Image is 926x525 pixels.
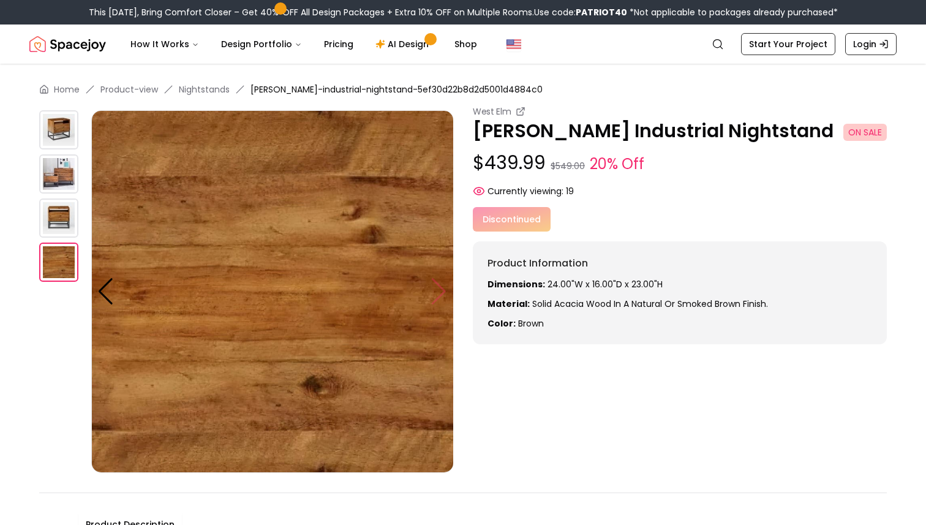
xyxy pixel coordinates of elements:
[532,298,768,310] span: Solid acacia wood in a Natural or Smoked Brown finish.
[39,198,78,238] img: https://storage.googleapis.com/spacejoy-main/assets/5ef30d22b8d2d5001d4884c0/product_2_9289e9kc3fhi
[179,83,230,96] a: Nightstands
[366,32,442,56] a: AI Design
[445,32,487,56] a: Shop
[29,32,106,56] a: Spacejoy
[534,6,627,18] span: Use code:
[843,124,887,141] span: ON SALE
[487,317,516,330] strong: Color:
[121,32,209,56] button: How It Works
[314,32,363,56] a: Pricing
[54,83,80,96] a: Home
[845,33,897,55] a: Login
[211,32,312,56] button: Design Portfolio
[487,278,872,290] p: 24.00"W x 16.00"D x 23.00"H
[121,32,487,56] nav: Main
[29,25,897,64] nav: Global
[590,153,644,175] small: 20% Off
[39,110,78,149] img: https://storage.googleapis.com/spacejoy-main/assets/5ef30d22b8d2d5001d4884c0/product_0_7a6d8n9j8a4
[39,243,78,282] img: https://storage.googleapis.com/spacejoy-main/assets/5ef30d22b8d2d5001d4884c0/product_0_3fhb418a62j9
[741,33,835,55] a: Start Your Project
[100,83,158,96] a: Product-view
[29,32,106,56] img: Spacejoy Logo
[576,6,627,18] b: PATRIOT40
[89,6,838,18] div: This [DATE], Bring Comfort Closer – Get 40% OFF All Design Packages + Extra 10% OFF on Multiple R...
[487,185,563,197] span: Currently viewing:
[473,120,887,142] p: [PERSON_NAME] Industrial Nightstand
[39,154,78,194] img: https://storage.googleapis.com/spacejoy-main/assets/5ef30d22b8d2d5001d4884c0/product_1_klnb5862i6i
[473,152,887,175] p: $439.99
[473,105,511,118] small: West Elm
[566,185,574,197] span: 19
[506,37,521,51] img: United States
[487,298,530,310] strong: Material:
[551,160,585,172] small: $549.00
[39,83,887,96] nav: breadcrumb
[250,83,543,96] span: [PERSON_NAME]-industrial-nightstand-5ef30d22b8d2d5001d4884c0
[518,317,544,330] span: brown
[487,256,872,271] h6: Product Information
[627,6,838,18] span: *Not applicable to packages already purchased*
[91,110,454,473] img: https://storage.googleapis.com/spacejoy-main/assets/5ef30d22b8d2d5001d4884c0/product_0_3fhb418a62j9
[487,278,545,290] strong: Dimensions:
